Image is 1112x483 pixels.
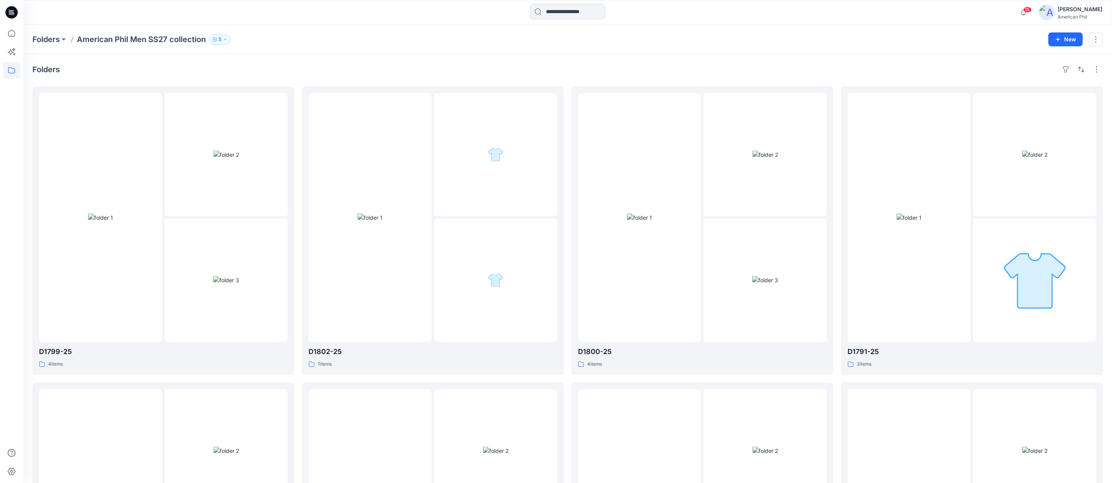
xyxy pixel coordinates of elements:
[1058,14,1102,20] div: American Phil
[587,360,602,368] p: 4 items
[483,447,509,455] img: folder 2
[213,276,239,284] img: folder 3
[32,65,60,74] h4: Folders
[48,360,63,368] p: 4 items
[1039,5,1054,20] img: avatar
[488,147,503,163] img: folder 2
[88,214,113,222] img: folder 1
[897,214,922,222] img: folder 1
[214,151,239,159] img: folder 2
[752,276,778,284] img: folder 3
[358,214,383,222] img: folder 1
[571,86,833,375] a: folder 1folder 2folder 3D1800-254items
[1058,5,1102,14] div: [PERSON_NAME]
[39,346,288,357] p: D1799-25
[1022,151,1048,159] img: folder 2
[318,360,332,368] p: 1 items
[209,34,231,45] button: 5
[1023,7,1032,13] span: 15
[1001,247,1068,314] img: folder 3
[1022,447,1048,455] img: folder 2
[32,34,60,45] a: Folders
[857,360,871,368] p: 3 items
[1048,32,1083,46] button: New
[32,86,294,375] a: folder 1folder 2folder 3D1799-254items
[214,447,239,455] img: folder 2
[309,346,557,357] p: D1802-25
[848,346,1096,357] p: D1791-25
[627,214,652,222] img: folder 1
[578,346,827,357] p: D1800-25
[77,34,206,45] p: American Phil Men SS27 collection
[488,272,503,288] img: folder 3
[753,447,778,455] img: folder 2
[302,86,564,375] a: folder 1folder 2folder 3D1802-251items
[841,86,1103,375] a: folder 1folder 2folder 3D1791-253items
[753,151,778,159] img: folder 2
[219,35,221,44] p: 5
